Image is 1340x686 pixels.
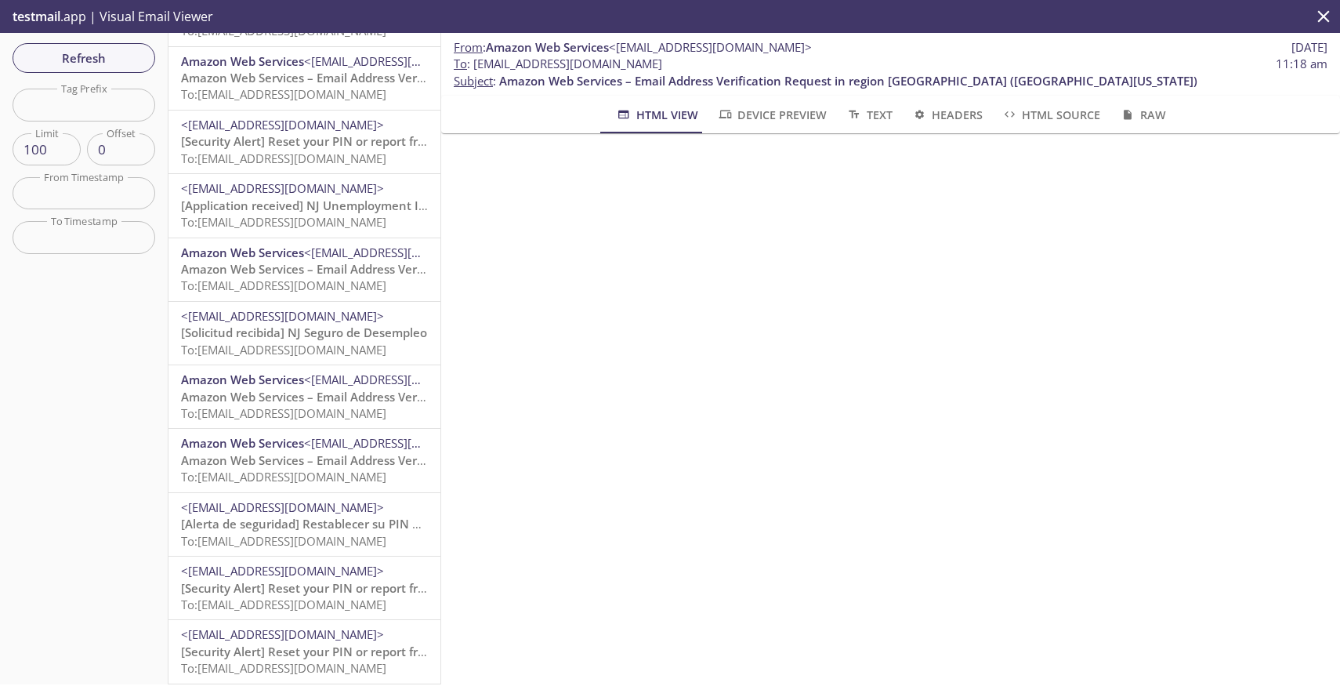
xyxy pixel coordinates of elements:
[168,493,440,556] div: <[EMAIL_ADDRESS][DOMAIN_NAME]>[Alerta de seguridad] Restablecer su PIN o denunciar un fraudeTo:[E...
[181,563,384,579] span: <[EMAIL_ADDRESS][DOMAIN_NAME]>
[454,39,812,56] span: :
[181,580,440,596] span: [Security Alert] Reset your PIN or report fraud
[304,245,507,260] span: <[EMAIL_ADDRESS][DOMAIN_NAME]>
[168,302,440,365] div: <[EMAIL_ADDRESS][DOMAIN_NAME]>[Solicitud recibida] NJ Seguro de DesempleoTo:[EMAIL_ADDRESS][DOMAI...
[454,56,1327,89] p: :
[168,174,440,237] div: <[EMAIL_ADDRESS][DOMAIN_NAME]>[Application received] NJ Unemployment InsuranceTo:[EMAIL_ADDRESS][...
[25,48,143,68] span: Refresh
[181,660,386,676] span: To: [EMAIL_ADDRESS][DOMAIN_NAME]
[181,405,386,421] span: To: [EMAIL_ADDRESS][DOMAIN_NAME]
[1291,39,1327,56] span: [DATE]
[181,133,440,149] span: [Security Alert] Reset your PIN or report fraud
[304,53,507,69] span: <[EMAIL_ADDRESS][DOMAIN_NAME]>
[454,73,493,89] span: Subject
[181,644,440,659] span: [Security Alert] Reset your PIN or report fraud
[168,47,440,110] div: Amazon Web Services<[EMAIL_ADDRESS][DOMAIN_NAME]>Amazon Web Services – Email Address Verification...
[181,597,386,612] span: To: [EMAIL_ADDRESS][DOMAIN_NAME]
[1276,56,1327,72] span: 11:18 am
[181,278,386,293] span: To: [EMAIL_ADDRESS][DOMAIN_NAME]
[181,389,879,405] span: Amazon Web Services – Email Address Verification Request in region [GEOGRAPHIC_DATA] ([GEOGRAPHIC...
[911,105,983,125] span: Headers
[168,429,440,492] div: Amazon Web Services<[EMAIL_ADDRESS][DOMAIN_NAME]>Amazon Web Services – Email Address Verification...
[181,452,879,468] span: Amazon Web Services – Email Address Verification Request in region [GEOGRAPHIC_DATA] ([GEOGRAPHIC...
[499,73,1197,89] span: Amazon Web Services – Email Address Verification Request in region [GEOGRAPHIC_DATA] ([GEOGRAPHIC...
[486,39,609,55] span: Amazon Web Services
[181,180,384,196] span: <[EMAIL_ADDRESS][DOMAIN_NAME]>
[181,86,386,102] span: To: [EMAIL_ADDRESS][DOMAIN_NAME]
[181,308,384,324] span: <[EMAIL_ADDRESS][DOMAIN_NAME]>
[304,435,507,451] span: <[EMAIL_ADDRESS][DOMAIN_NAME]>
[181,53,304,69] span: Amazon Web Services
[181,214,386,230] span: To: [EMAIL_ADDRESS][DOMAIN_NAME]
[181,372,304,387] span: Amazon Web Services
[181,342,386,358] span: To: [EMAIL_ADDRESS][DOMAIN_NAME]
[454,56,662,72] span: : [EMAIL_ADDRESS][DOMAIN_NAME]
[181,469,386,485] span: To: [EMAIL_ADDRESS][DOMAIN_NAME]
[846,105,892,125] span: Text
[181,151,386,166] span: To: [EMAIL_ADDRESS][DOMAIN_NAME]
[181,533,386,549] span: To: [EMAIL_ADDRESS][DOMAIN_NAME]
[168,238,440,301] div: Amazon Web Services<[EMAIL_ADDRESS][DOMAIN_NAME]>Amazon Web Services – Email Address Verification...
[168,111,440,173] div: <[EMAIL_ADDRESS][DOMAIN_NAME]>[Security Alert] Reset your PIN or report fraudTo:[EMAIL_ADDRESS][D...
[13,8,60,25] span: testmail
[181,198,472,213] span: [Application received] NJ Unemployment Insurance
[181,626,384,642] span: <[EMAIL_ADDRESS][DOMAIN_NAME]>
[181,435,304,451] span: Amazon Web Services
[13,43,155,73] button: Refresh
[1001,105,1100,125] span: HTML Source
[181,261,879,277] span: Amazon Web Services – Email Address Verification Request in region [GEOGRAPHIC_DATA] ([GEOGRAPHIC...
[304,372,507,387] span: <[EMAIL_ADDRESS][DOMAIN_NAME]>
[454,56,467,71] span: To
[609,39,812,55] span: <[EMAIL_ADDRESS][DOMAIN_NAME]>
[168,557,440,619] div: <[EMAIL_ADDRESS][DOMAIN_NAME]>[Security Alert] Reset your PIN or report fraudTo:[EMAIL_ADDRESS][D...
[454,39,483,55] span: From
[181,499,384,515] span: <[EMAIL_ADDRESS][DOMAIN_NAME]>
[168,365,440,428] div: Amazon Web Services<[EMAIL_ADDRESS][DOMAIN_NAME]>Amazon Web Services – Email Address Verification...
[181,245,304,260] span: Amazon Web Services
[181,325,427,340] span: [Solicitud recibida] NJ Seguro de Desempleo
[181,70,879,85] span: Amazon Web Services – Email Address Verification Request in region [GEOGRAPHIC_DATA] ([GEOGRAPHIC...
[717,105,827,125] span: Device Preview
[181,117,384,132] span: <[EMAIL_ADDRESS][DOMAIN_NAME]>
[168,620,440,683] div: <[EMAIL_ADDRESS][DOMAIN_NAME]>[Security Alert] Reset your PIN or report fraudTo:[EMAIL_ADDRESS][D...
[1119,105,1165,125] span: Raw
[615,105,697,125] span: HTML View
[181,516,540,532] span: [Alerta de seguridad] Restablecer su PIN o denunciar un fraude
